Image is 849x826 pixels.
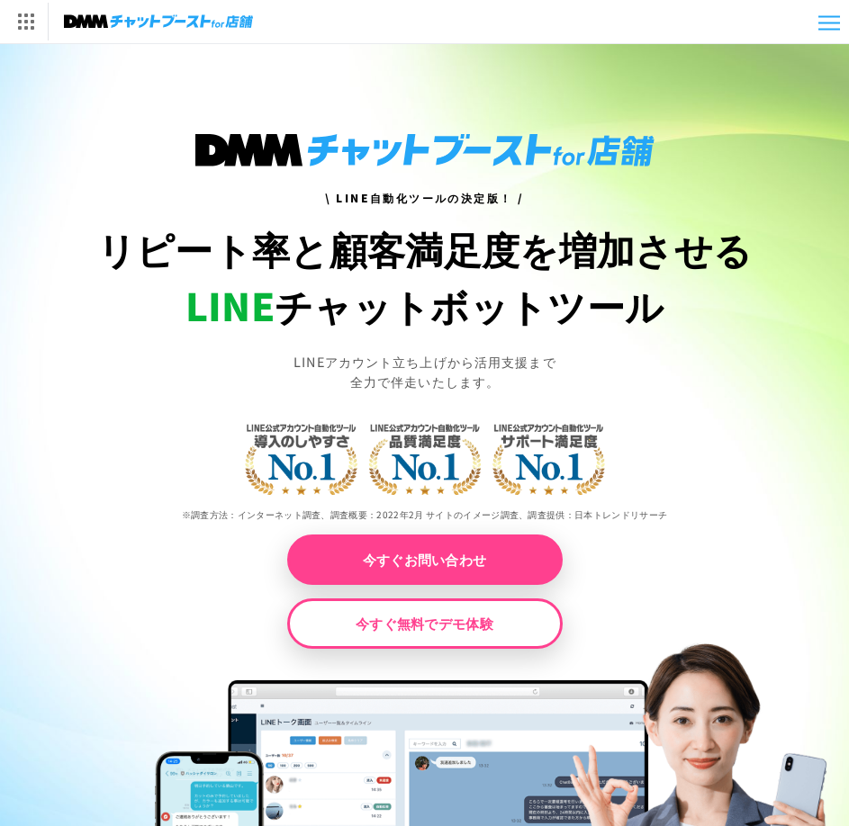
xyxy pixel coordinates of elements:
[25,495,823,534] p: ※調査方法：インターネット調査、調査概要：2022年2月 サイトのイメージ調査、調査提供：日本トレンドリサーチ
[25,220,823,334] h1: リピート率と顧客満足度を増加させる チャットボットツール
[30,352,820,391] p: LINEアカウント立ち上げから活用支援まで 全力で伴走いたします。
[64,9,253,34] img: チャットブーストfor店舗
[3,3,48,40] img: サービス
[287,534,563,585] a: 今すぐお問い合わせ
[185,277,275,332] span: LINE
[287,598,563,649] a: 今すぐ無料でデモ体験
[25,190,823,207] h3: \ LINE自動化ツールの決定版！ /
[245,411,605,495] img: LINE公式アカウント自動化ツール導入のしやすさNo.1｜LINE公式アカウント自動化ツール品質満足度No.1｜LINE公式アカウント自動化ツールサポート満足度No.1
